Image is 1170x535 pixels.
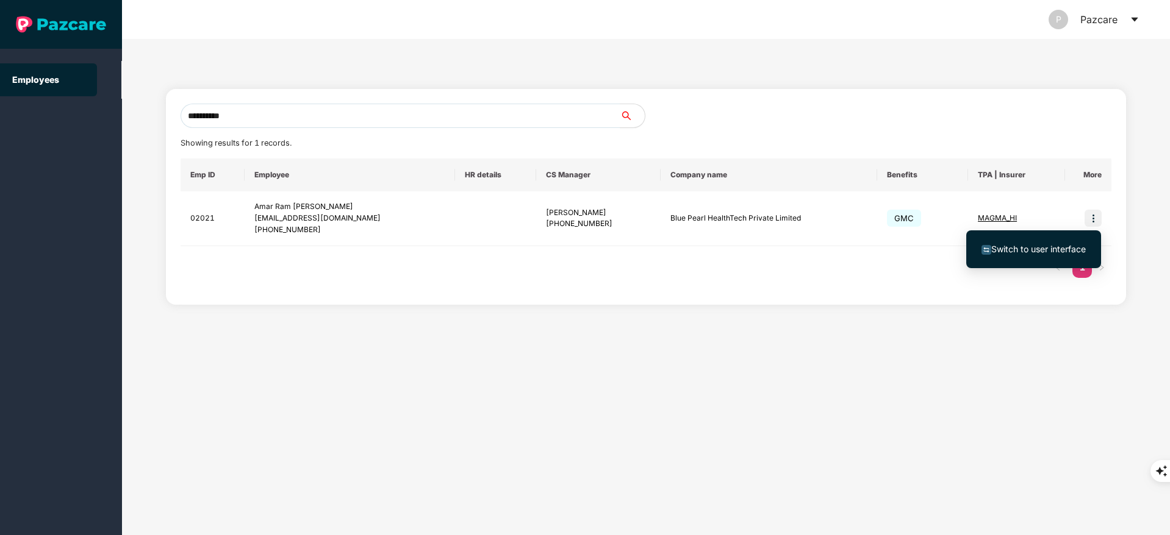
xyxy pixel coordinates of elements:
[254,224,445,236] div: [PHONE_NUMBER]
[1092,258,1111,278] button: right
[982,245,991,255] img: svg+xml;base64,PHN2ZyB4bWxucz0iaHR0cDovL3d3dy53My5vcmcvMjAwMC9zdmciIHdpZHRoPSIxNiIgaGVpZ2h0PSIxNi...
[968,158,1065,191] th: TPA | Insurer
[978,213,1017,222] span: MAGMA_HI
[245,158,455,191] th: Employee
[1056,10,1061,29] span: P
[536,158,661,191] th: CS Manager
[254,213,445,224] div: [EMAIL_ADDRESS][DOMAIN_NAME]
[181,158,245,191] th: Emp ID
[991,244,1086,254] span: Switch to user interface
[546,218,651,230] div: [PHONE_NUMBER]
[455,158,536,191] th: HR details
[661,191,877,246] td: Blue Pearl HealthTech Private Limited
[620,111,645,121] span: search
[1098,264,1105,271] span: right
[1065,158,1111,191] th: More
[1085,210,1102,227] img: icon
[254,201,445,213] div: Amar Ram [PERSON_NAME]
[1092,258,1111,278] li: Next Page
[1130,15,1139,24] span: caret-down
[12,74,59,85] a: Employees
[887,210,921,227] span: GMC
[181,191,245,246] td: 02021
[181,138,292,147] span: Showing results for 1 records.
[877,158,968,191] th: Benefits
[661,158,877,191] th: Company name
[546,207,651,219] div: [PERSON_NAME]
[620,104,645,128] button: search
